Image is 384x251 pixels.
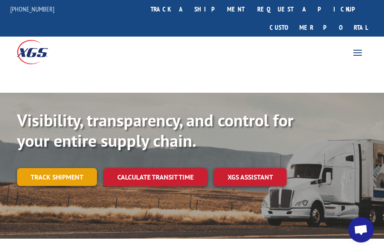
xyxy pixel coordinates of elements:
a: XGS ASSISTANT [214,168,287,186]
div: Open chat [348,217,374,242]
a: [PHONE_NUMBER] [10,5,54,13]
a: Track shipment [17,168,97,186]
a: Calculate transit time [104,168,207,186]
b: Visibility, transparency, and control for your entire supply chain. [17,109,293,151]
a: Customer Portal [263,18,374,37]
